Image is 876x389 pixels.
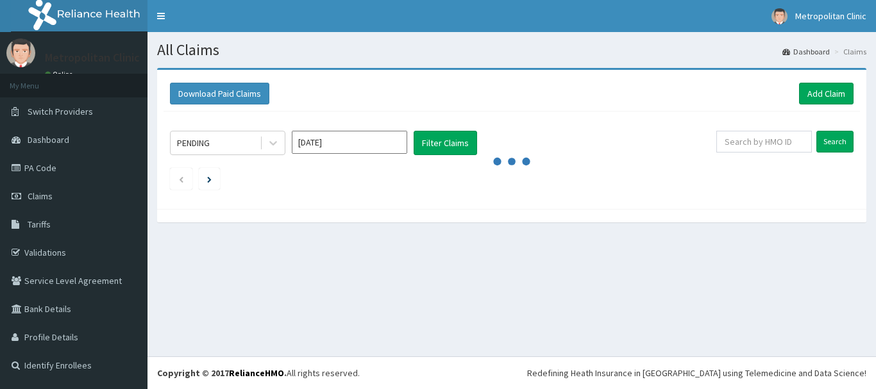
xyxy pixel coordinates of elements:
[527,367,866,379] div: Redefining Heath Insurance in [GEOGRAPHIC_DATA] using Telemedicine and Data Science!
[178,173,184,185] a: Previous page
[28,190,53,202] span: Claims
[292,131,407,154] input: Select Month and Year
[831,46,866,57] li: Claims
[716,131,812,153] input: Search by HMO ID
[28,106,93,117] span: Switch Providers
[170,83,269,104] button: Download Paid Claims
[45,52,140,63] p: Metropolitan Clinic
[493,142,531,181] svg: audio-loading
[6,38,35,67] img: User Image
[177,137,210,149] div: PENDING
[45,70,76,79] a: Online
[157,42,866,58] h1: All Claims
[414,131,477,155] button: Filter Claims
[157,367,287,379] strong: Copyright © 2017 .
[28,134,69,145] span: Dashboard
[771,8,788,24] img: User Image
[207,173,212,185] a: Next page
[782,46,830,57] a: Dashboard
[816,131,854,153] input: Search
[799,83,854,104] a: Add Claim
[229,367,284,379] a: RelianceHMO
[795,10,866,22] span: Metropolitan Clinic
[28,219,51,230] span: Tariffs
[147,356,876,389] footer: All rights reserved.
